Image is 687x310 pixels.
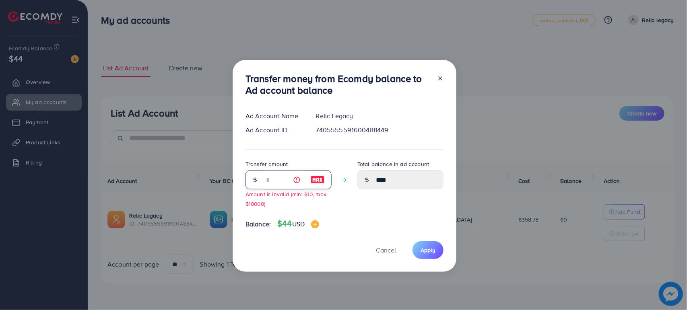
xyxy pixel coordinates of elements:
span: Balance: [246,220,271,229]
h3: Transfer money from Ecomdy balance to Ad account balance [246,73,431,96]
small: Amount is invalid (min: $10, max: $10000) [246,190,328,207]
div: 7405555591600488449 [309,125,450,135]
span: USD [292,220,305,228]
label: Transfer amount [246,160,288,168]
div: Ad Account ID [239,125,309,135]
label: Total balance in ad account [357,160,429,168]
h4: $44 [277,219,319,229]
button: Cancel [366,241,406,259]
button: Apply [413,241,444,259]
span: Apply [421,246,435,254]
img: image [310,175,325,185]
div: Relic Legacy [309,111,450,121]
div: Ad Account Name [239,111,309,121]
img: image [311,220,319,228]
span: Cancel [376,246,396,255]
